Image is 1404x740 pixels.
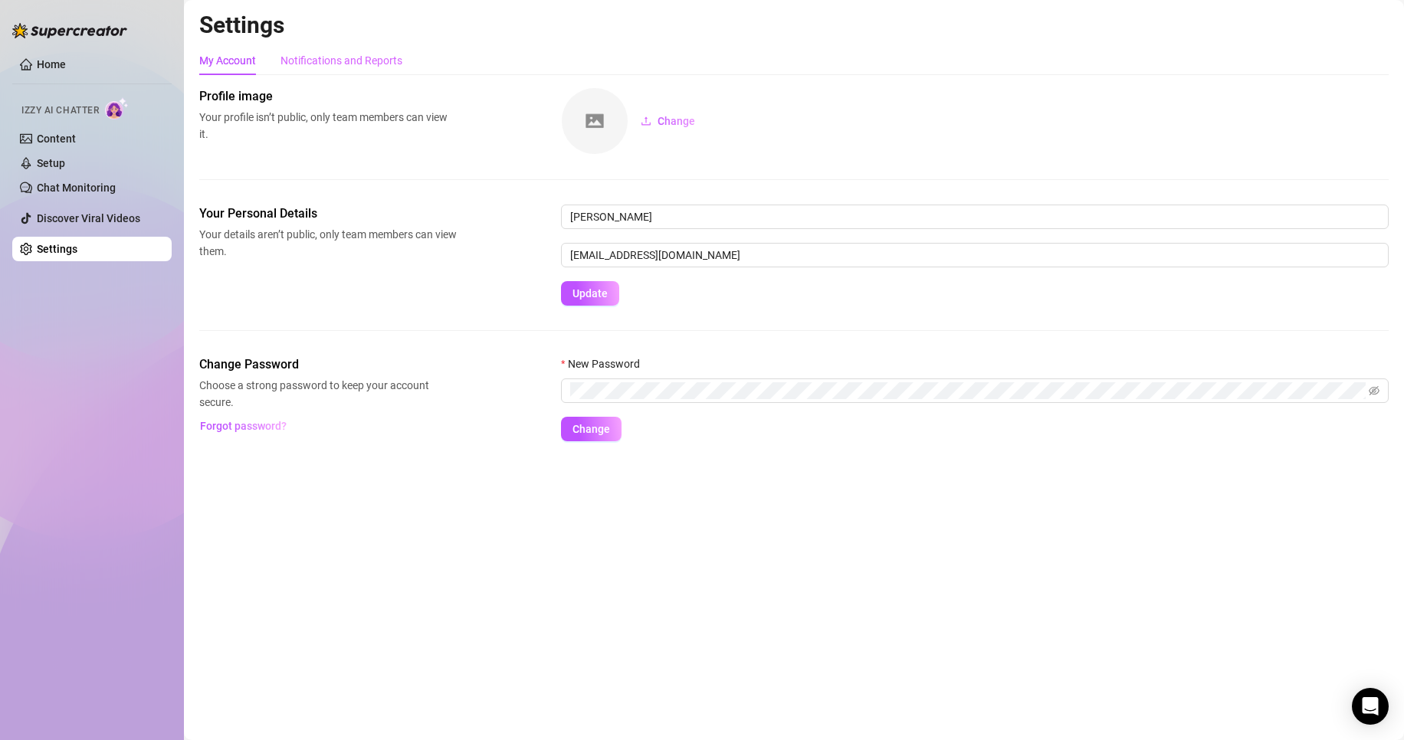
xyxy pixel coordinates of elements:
img: square-placeholder.png [562,88,628,154]
span: Your profile isn’t public, only team members can view it. [199,109,457,142]
input: Enter new email [561,243,1389,267]
div: My Account [199,52,256,69]
span: Change [572,423,610,435]
a: Content [37,133,76,145]
input: Enter name [561,205,1389,229]
label: New Password [561,355,650,372]
span: eye-invisible [1369,385,1379,396]
div: Notifications and Reports [280,52,402,69]
span: Izzy AI Chatter [21,103,99,118]
button: Update [561,281,619,306]
span: Choose a strong password to keep your account secure. [199,377,457,411]
button: Change [628,109,707,133]
a: Setup [37,157,65,169]
h2: Settings [199,11,1389,40]
span: upload [641,116,651,126]
img: logo-BBDzfeDw.svg [12,23,127,38]
a: Settings [37,243,77,255]
span: Forgot password? [200,420,287,432]
span: Profile image [199,87,457,106]
img: AI Chatter [105,97,129,120]
span: Your Personal Details [199,205,457,223]
span: Your details aren’t public, only team members can view them. [199,226,457,260]
span: Change Password [199,355,457,374]
span: Change [658,115,695,127]
button: Change [561,417,622,441]
a: Home [37,58,66,70]
button: Forgot password? [199,414,287,438]
span: Update [572,287,608,300]
input: New Password [570,382,1366,399]
a: Discover Viral Videos [37,212,140,224]
div: Open Intercom Messenger [1352,688,1389,725]
a: Chat Monitoring [37,182,116,194]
